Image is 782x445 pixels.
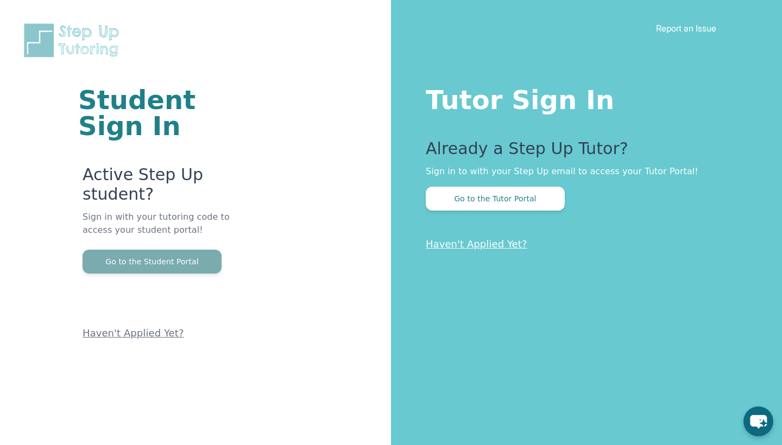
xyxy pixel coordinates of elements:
[426,238,527,250] a: Haven't Applied Yet?
[426,82,739,113] h1: Tutor Sign In
[83,250,222,274] button: Go to the Student Portal
[426,187,565,211] button: Go to the Tutor Portal
[83,211,261,250] p: Sign in with your tutoring code to access your student portal!
[743,406,773,436] button: chat-button
[426,139,739,165] p: Already a Step Up Tutor?
[78,87,261,139] h1: Student Sign In
[22,22,126,59] img: Step Up Tutoring horizontal logo
[83,165,261,211] p: Active Step Up student?
[426,165,739,178] p: Sign in to with your Step Up email to access your Tutor Portal!
[83,256,222,266] a: Go to the Student Portal
[83,327,184,339] a: Haven't Applied Yet?
[426,193,565,204] a: Go to the Tutor Portal
[656,23,716,34] a: Report an Issue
